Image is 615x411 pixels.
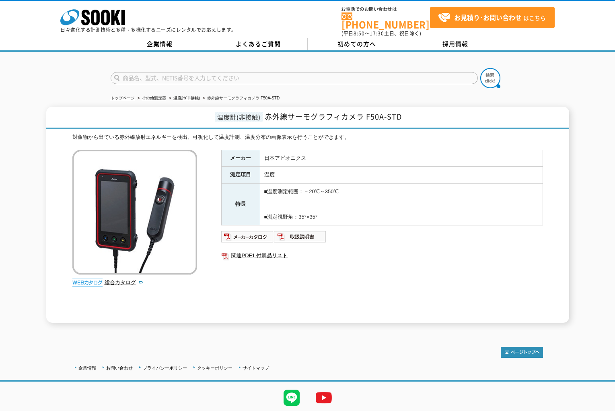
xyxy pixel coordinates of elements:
[341,12,430,29] a: [PHONE_NUMBER]
[260,150,543,167] td: 日本アビオニクス
[221,167,260,184] th: 測定項目
[480,68,500,88] img: btn_search.png
[209,38,308,50] a: よくあるご質問
[142,96,166,100] a: その他測定器
[72,133,543,142] div: 対象物から出ている赤外線放射エネルギーを検出、可視化して温度計測、温度分布の画像表示を行うことができます。
[173,96,200,100] a: 温度計(非接触)
[501,347,543,358] img: トップページへ
[201,94,280,103] li: 赤外線サーモグラフィカメラ F50A-STD
[354,30,365,37] span: 8:50
[274,236,327,242] a: 取扱説明書
[197,366,232,370] a: クッキーポリシー
[274,230,327,243] img: 取扱説明書
[72,150,197,275] img: 赤外線サーモグラフィカメラ F50A-STD
[221,236,274,242] a: メーカーカタログ
[341,30,421,37] span: (平日 ～ 土日、祝日除く)
[72,279,103,287] img: webカタログ
[111,38,209,50] a: 企業情報
[111,96,135,100] a: トップページ
[341,7,430,12] span: お電話でのお問い合わせは
[221,150,260,167] th: メーカー
[260,167,543,184] td: 温度
[243,366,269,370] a: サイトマップ
[260,184,543,225] td: ■温度測定範囲：－20℃～350℃ ■測定視野角：35°×35°
[430,7,555,28] a: お見積り･お問い合わせはこちら
[221,184,260,225] th: 特長
[337,39,376,48] span: 初めての方へ
[308,38,406,50] a: 初めての方へ
[215,112,263,122] span: 温度計(非接触)
[370,30,384,37] span: 17:30
[60,27,237,32] p: 日々進化する計測技術と多種・多様化するニーズにレンタルでお応えします。
[265,111,402,122] span: 赤外線サーモグラフィカメラ F50A-STD
[221,250,543,261] a: 関連PDF1 付属品リスト
[454,12,522,22] strong: お見積り･お問い合わせ
[106,366,133,370] a: お問い合わせ
[438,12,546,24] span: はこちら
[78,366,96,370] a: 企業情報
[143,366,187,370] a: プライバシーポリシー
[406,38,505,50] a: 採用情報
[105,279,144,285] a: 総合カタログ
[111,72,478,84] input: 商品名、型式、NETIS番号を入力してください
[221,230,274,243] img: メーカーカタログ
